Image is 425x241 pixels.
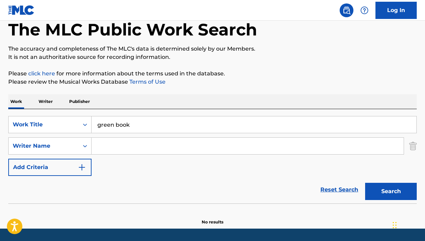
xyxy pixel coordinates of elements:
p: No results [202,211,223,225]
iframe: Chat Widget [391,208,425,241]
img: help [360,6,369,14]
p: Publisher [67,94,92,109]
a: Terms of Use [128,78,166,85]
button: Search [365,183,417,200]
div: Help [358,3,371,17]
a: Reset Search [317,182,362,197]
p: Work [8,94,24,109]
a: Public Search [340,3,353,17]
p: Writer [36,94,55,109]
p: Please review the Musical Works Database [8,78,417,86]
p: Please for more information about the terms used in the database. [8,70,417,78]
div: Work Title [13,120,75,129]
p: It is not an authoritative source for recording information. [8,53,417,61]
div: Drag [393,215,397,235]
h1: The MLC Public Work Search [8,19,257,40]
form: Search Form [8,116,417,203]
img: Delete Criterion [409,137,417,155]
img: search [342,6,351,14]
img: MLC Logo [8,5,35,15]
button: Add Criteria [8,159,92,176]
a: Log In [375,2,417,19]
p: The accuracy and completeness of The MLC's data is determined solely by our Members. [8,45,417,53]
div: Writer Name [13,142,75,150]
img: 9d2ae6d4665cec9f34b9.svg [78,163,86,171]
a: click here [28,70,55,77]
